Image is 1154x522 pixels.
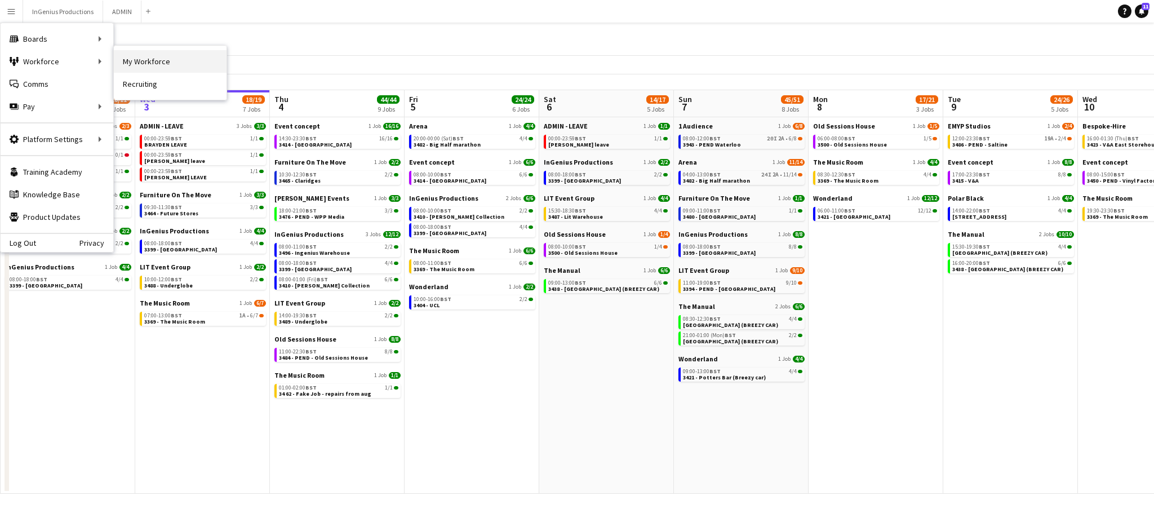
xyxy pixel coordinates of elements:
[369,123,381,130] span: 1 Job
[548,141,609,148] span: Chris Ames leave
[274,122,401,130] a: Event concept1 Job16/16
[778,231,791,238] span: 1 Job
[1135,5,1148,18] a: 11
[414,229,486,237] span: 3399 - King's Observatory
[250,152,258,158] span: 1/1
[979,207,990,214] span: BST
[818,213,890,220] span: 3421 - Royal Festival Hall
[683,172,802,178] div: •
[678,122,713,130] span: 1 Audience
[305,135,317,142] span: BST
[813,122,875,130] span: Old Sessions House
[793,195,805,202] span: 1/1
[274,158,346,166] span: Furniture On The Move
[548,177,621,184] span: 3399 - King's Observatory
[279,243,398,256] a: 08:00-11:00BST2/23496 - Ingenius Warehouse
[1062,159,1074,166] span: 8/8
[683,207,802,220] a: 09:00-11:00BST1/13480 - [GEOGRAPHIC_DATA]
[761,172,771,178] span: 24I
[643,231,656,238] span: 1 Job
[818,136,855,141] span: 06:00-08:00
[509,159,521,166] span: 1 Job
[575,207,586,214] span: BST
[119,192,131,198] span: 2/2
[279,172,317,178] span: 10:30-12:30
[709,243,721,250] span: BST
[144,169,182,174] span: 00:00-23:59
[548,243,668,256] a: 08:00-10:00BST1/43500 - Old Sessions House
[844,171,855,178] span: BST
[520,172,527,178] span: 6/6
[952,135,1072,148] a: 12:00-23:30BST19A•2/43486 - PEND - Saltine
[116,136,123,141] span: 1/1
[948,122,1074,158] div: EMYP Studios1 Job2/412:00-23:30BST19A•2/43486 - PEND - Saltine
[274,122,401,158] div: Event concept1 Job16/1614:30-23:30BST16/163414 - [GEOGRAPHIC_DATA]
[952,172,990,178] span: 17:00-23:30
[366,231,381,238] span: 3 Jobs
[952,243,1072,256] a: 15:30-19:30BST4/4[GEOGRAPHIC_DATA] (BREEZY CAR)
[140,227,266,263] div: InGenius Productions1 Job4/408:00-18:00BST4/43399 - [GEOGRAPHIC_DATA]
[1062,123,1074,130] span: 2/4
[440,223,451,231] span: BST
[544,158,670,166] a: InGenius Productions1 Job2/2
[952,141,1007,148] span: 3486 - PEND - Saltine
[414,177,486,184] span: 3414 - Lancaster House
[506,195,521,202] span: 2 Jobs
[979,135,990,142] span: BST
[144,141,187,148] span: BRAYDEN LEAVE
[250,136,258,141] span: 1/1
[274,230,401,238] a: InGenius Productions3 Jobs12/12
[239,228,252,235] span: 1 Job
[678,230,748,238] span: InGenius Productions
[144,204,264,216] a: 09:30-11:30BST3/33464 - Future Stores
[274,194,401,202] a: [PERSON_NAME] Events1 Job3/3
[140,122,184,130] span: ADMIN - LEAVE
[274,122,320,130] span: Event concept
[1087,136,1139,141] span: 16:00-01:30 (Thu)
[683,171,802,184] a: 04:00-13:00BST24I2A•11/143482 - Big Half marathon
[678,194,750,202] span: Furniture On The Move
[789,136,797,141] span: 6/8
[523,123,535,130] span: 4/4
[948,194,1074,230] div: Polar Black1 Job4/414:00-22:00BST4/4[STREET_ADDRESS]
[1128,135,1139,142] span: BST
[171,167,182,175] span: BST
[520,208,527,214] span: 2/2
[144,152,182,158] span: 00:00-23:59
[643,123,656,130] span: 1 Job
[409,158,535,194] div: Event concept1 Job6/608:00-10:00BST6/63414 - [GEOGRAPHIC_DATA]
[948,230,984,238] span: The Manual
[414,171,533,184] a: 08:00-10:00BST6/63414 - [GEOGRAPHIC_DATA]
[818,208,855,214] span: 06:00-11:00
[1058,208,1066,214] span: 4/4
[948,122,1074,130] a: EMYP Studios1 Job2/4
[144,135,264,148] a: 00:00-23:59BST1/1BRAYDEN LEAVE
[678,194,805,230] div: Furniture On The Move1 Job1/109:00-11:00BST1/13480 - [GEOGRAPHIC_DATA]
[414,208,451,214] span: 08:00-10:00
[1,206,113,228] a: Product Updates
[952,177,979,184] span: 3415 - V&A
[813,122,939,130] a: Old Sessions House1 Job1/5
[544,230,670,238] a: Old Sessions House1 Job1/4
[952,213,1006,220] span: 3494 - Old Bond Street
[683,136,802,141] div: •
[520,136,527,141] span: 4/4
[643,159,656,166] span: 1 Job
[144,157,205,165] span: Chris Ames leave
[948,230,1074,276] div: The Manual2 Jobs10/1015:30-19:30BST4/4[GEOGRAPHIC_DATA] (BREEZY CAR)16:00-20:00BST6/63438 - [GEOG...
[787,159,805,166] span: 11/14
[544,230,670,266] div: Old Sessions House1 Job1/408:00-10:00BST1/43500 - Old Sessions House
[144,174,207,181] span: Chris Lane LEAVE
[548,213,603,220] span: 3487 - Lit Warehouse
[844,135,855,142] span: BST
[544,122,670,158] div: ADMIN - LEAVE1 Job1/100:00-23:59BST1/1[PERSON_NAME] leave
[654,136,662,141] span: 1/1
[1062,195,1074,202] span: 4/4
[144,210,198,217] span: 3464 - Future Stores
[171,204,182,211] span: BST
[144,136,182,141] span: 00:00-23:59
[913,159,925,166] span: 1 Job
[927,123,939,130] span: 1/5
[1057,231,1074,238] span: 10/10
[818,171,937,184] a: 08:30-12:30BST4/43369 - The Music Room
